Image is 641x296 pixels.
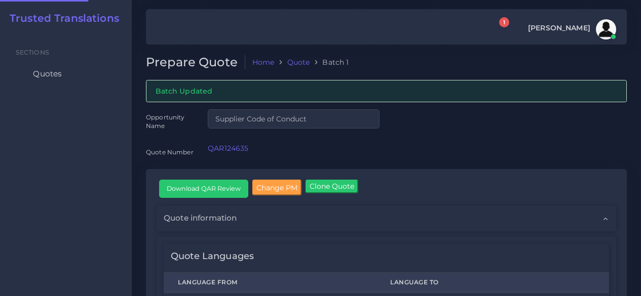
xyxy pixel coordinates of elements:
[164,213,237,224] span: Quote information
[157,205,616,231] div: Quote information
[146,148,194,156] label: Quote Number
[490,23,508,36] a: 1
[8,63,124,84] a: Quotes
[523,19,620,39] a: [PERSON_NAME]avatar
[3,12,119,24] a: Trusted Translations
[164,272,376,292] th: Language From
[33,68,62,79] span: Quotes
[287,57,310,67] a: Quote
[528,24,590,31] span: [PERSON_NAME]
[596,19,616,39] img: avatar
[146,113,194,131] label: Opportunity Name
[252,180,301,195] input: Change PM
[146,80,627,102] div: Batch Updated
[208,144,248,153] a: QAR124635
[306,180,358,193] input: Clone Quote
[252,57,275,67] a: Home
[160,180,248,197] input: Download QAR Review
[171,251,254,262] h4: Quote Languages
[376,272,609,292] th: Language To
[16,49,49,56] span: Sections
[146,55,245,70] h2: Prepare Quote
[499,17,509,27] span: 1
[310,57,349,67] li: Batch 1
